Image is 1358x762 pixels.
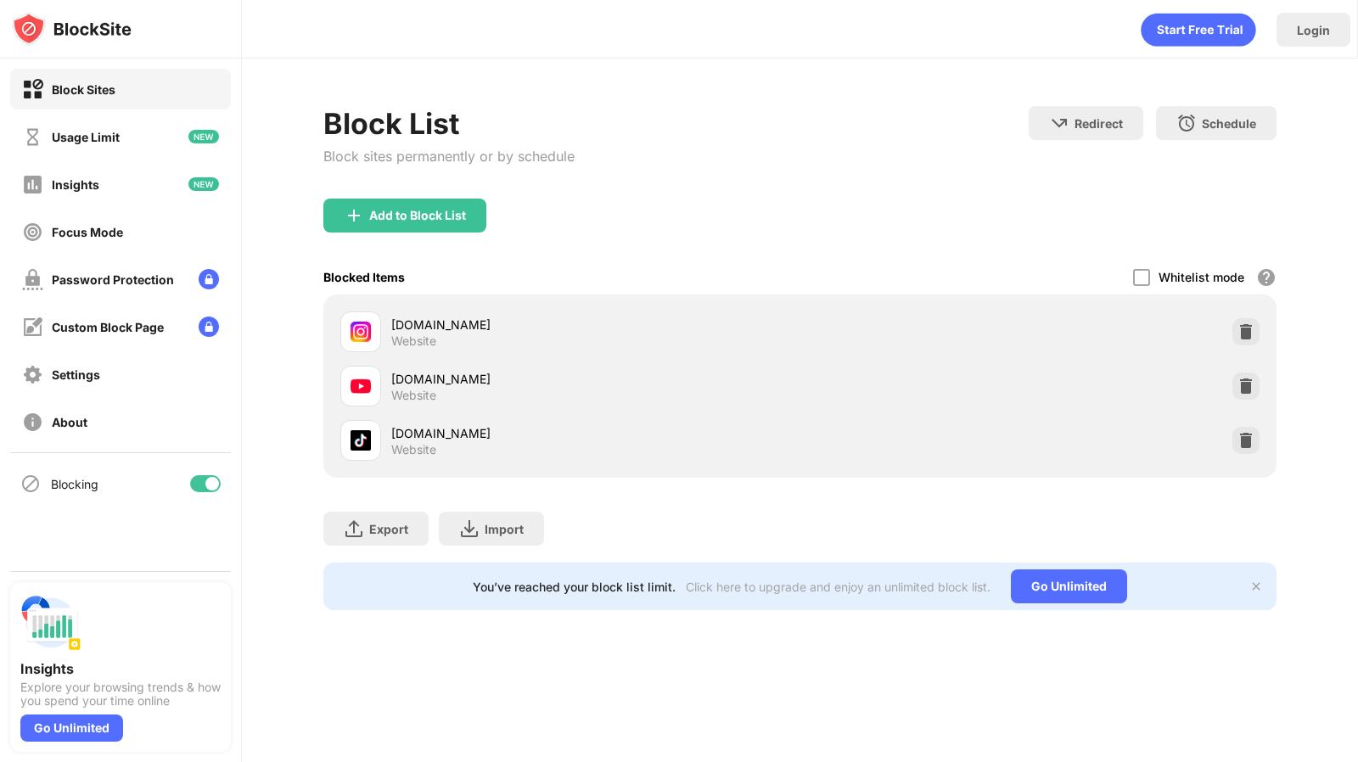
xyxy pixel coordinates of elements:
div: Export [369,522,408,536]
div: Schedule [1202,116,1256,131]
div: Login [1297,23,1330,37]
div: Click here to upgrade and enjoy an unlimited block list. [686,580,990,594]
img: focus-off.svg [22,221,43,243]
img: favicons [351,376,371,396]
div: Blocked Items [323,270,405,284]
div: Block sites permanently or by schedule [323,148,575,165]
div: Block List [323,106,575,141]
div: Import [485,522,524,536]
img: favicons [351,430,371,451]
div: About [52,415,87,429]
div: Block Sites [52,82,115,97]
img: time-usage-off.svg [22,126,43,148]
img: new-icon.svg [188,177,219,191]
div: Insights [20,660,221,677]
img: lock-menu.svg [199,269,219,289]
div: Custom Block Page [52,320,164,334]
div: Password Protection [52,272,174,287]
div: Explore your browsing trends & how you spend your time online [20,681,221,708]
img: logo-blocksite.svg [12,12,132,46]
img: block-on.svg [22,79,43,100]
div: Insights [52,177,99,192]
img: settings-off.svg [22,364,43,385]
div: You’ve reached your block list limit. [473,580,676,594]
img: blocking-icon.svg [20,473,41,494]
div: Go Unlimited [1011,569,1127,603]
img: password-protection-off.svg [22,269,43,290]
div: Usage Limit [52,130,120,144]
div: [DOMAIN_NAME] [391,424,800,442]
div: animation [1141,13,1256,47]
div: Go Unlimited [20,714,123,742]
img: lock-menu.svg [199,317,219,337]
img: insights-off.svg [22,174,43,195]
div: Blocking [51,477,98,491]
img: customize-block-page-off.svg [22,317,43,338]
div: Website [391,388,436,403]
div: Whitelist mode [1159,270,1244,284]
div: Website [391,333,436,349]
img: new-icon.svg [188,130,219,143]
div: [DOMAIN_NAME] [391,316,800,333]
img: favicons [351,322,371,342]
div: Website [391,442,436,457]
img: push-insights.svg [20,592,81,653]
div: Add to Block List [369,209,466,222]
img: x-button.svg [1249,580,1263,593]
div: Focus Mode [52,225,123,239]
div: Settings [52,367,100,382]
div: [DOMAIN_NAME] [391,370,800,388]
div: Redirect [1075,116,1123,131]
img: about-off.svg [22,412,43,433]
